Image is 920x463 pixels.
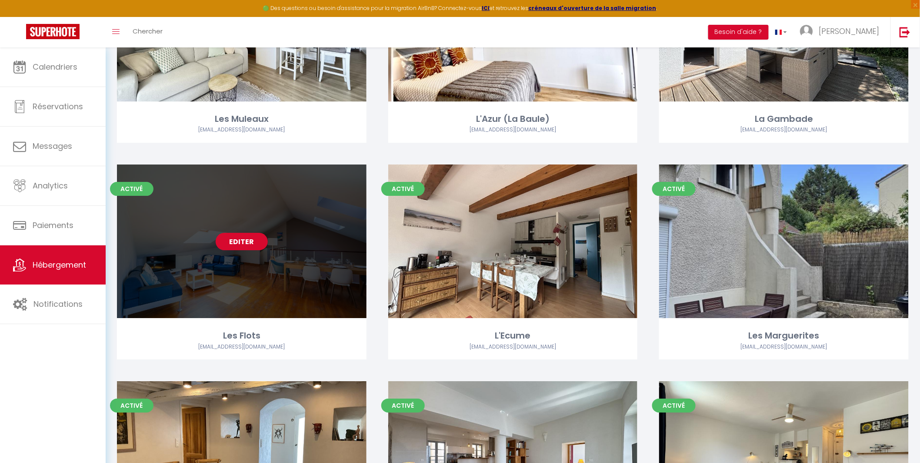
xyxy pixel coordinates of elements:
span: Activé [110,399,153,413]
a: ... [PERSON_NAME] [793,17,890,47]
div: Airbnb [117,343,367,351]
button: Besoin d'aide ? [708,25,769,40]
button: Ouvrir le widget de chat LiveChat [7,3,33,30]
div: Airbnb [117,126,367,134]
div: Les Marguerites [659,329,909,342]
div: Les Flots [117,329,367,342]
span: Hébergement [33,259,86,270]
a: créneaux d'ouverture de la salle migration [529,4,657,12]
span: Activé [652,399,696,413]
span: Activé [381,399,425,413]
span: Activé [652,182,696,196]
div: Airbnb [388,126,638,134]
img: Super Booking [26,24,80,39]
div: Airbnb [388,343,638,351]
span: Activé [110,182,153,196]
span: Paiements [33,220,73,231]
div: Airbnb [659,343,909,351]
span: Calendriers [33,61,77,72]
span: Chercher [133,27,163,36]
span: [PERSON_NAME] [819,26,880,37]
span: Réservations [33,101,83,112]
div: L'Ecume [388,329,638,342]
span: Notifications [33,299,83,309]
div: Airbnb [659,126,909,134]
span: Analytics [33,180,68,191]
div: La Gambade [659,112,909,126]
a: ICI [482,4,490,12]
span: Activé [381,182,425,196]
span: Messages [33,141,72,151]
img: logout [900,27,910,37]
a: Editer [216,233,268,250]
img: ... [800,25,813,38]
div: L'Azur (La Baule) [388,112,638,126]
a: Chercher [126,17,169,47]
div: Les Muleaux [117,112,367,126]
